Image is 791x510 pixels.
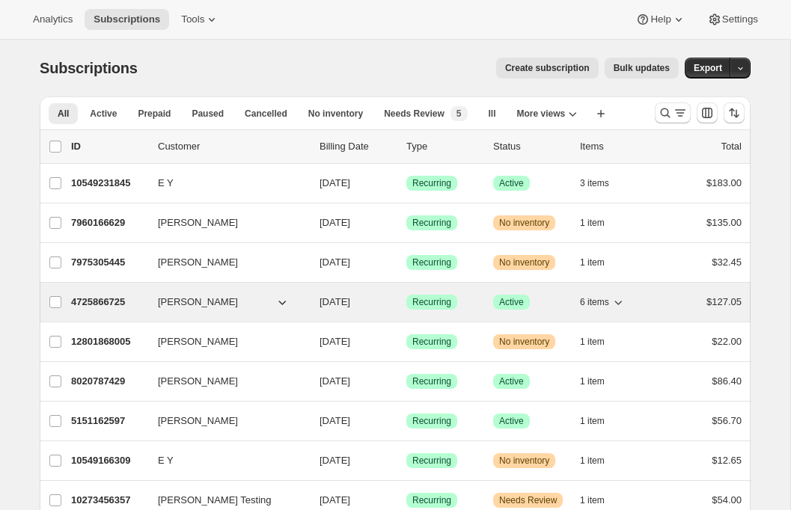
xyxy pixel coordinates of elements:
div: 12801868005[PERSON_NAME][DATE]SuccessRecurringWarningNo inventory1 item$22.00 [71,331,742,352]
span: $54.00 [712,494,742,506]
button: Analytics [24,9,82,30]
button: 1 item [580,331,621,352]
button: 1 item [580,371,621,392]
span: [PERSON_NAME] [158,255,238,270]
span: Active [90,108,117,120]
div: 7960166629[PERSON_NAME][DATE]SuccessRecurringWarningNo inventory1 item$135.00 [71,212,742,233]
span: Recurring [412,256,451,268]
span: [PERSON_NAME] Testing [158,493,271,508]
div: IDCustomerBilling DateTypeStatusItemsTotal [71,139,742,154]
button: 1 item [580,450,621,471]
span: [DATE] [320,415,350,426]
button: 3 items [580,173,626,194]
span: lll [489,108,496,120]
button: Create new view [589,103,613,124]
span: Analytics [33,13,73,25]
span: $12.65 [712,455,742,466]
button: E Y [149,171,299,195]
button: [PERSON_NAME] [149,330,299,354]
span: Active [499,296,524,308]
span: [DATE] [320,177,350,188]
span: [DATE] [320,296,350,307]
div: 10549166309E Y[DATE]SuccessRecurringWarningNo inventory1 item$12.65 [71,450,742,471]
span: 5 [456,108,462,120]
button: Bulk updates [605,58,679,79]
span: Export [694,62,722,74]
div: 8020787429[PERSON_NAME][DATE]SuccessRecurringSuccessActive1 item$86.40 [71,371,742,392]
span: Recurring [412,336,451,348]
span: 1 item [580,256,605,268]
button: 1 item [580,252,621,273]
p: 10549166309 [71,453,146,468]
span: Active [499,415,524,427]
span: No inventory [499,455,549,467]
button: Tools [172,9,228,30]
span: $135.00 [706,217,742,228]
span: [PERSON_NAME] [158,414,238,428]
span: [DATE] [320,375,350,387]
div: 4725866725[PERSON_NAME][DATE]SuccessRecurringSuccessActive6 items$127.05 [71,292,742,313]
span: Recurring [412,217,451,229]
button: [PERSON_NAME] [149,251,299,274]
span: $127.05 [706,296,742,307]
button: [PERSON_NAME] [149,211,299,235]
span: [PERSON_NAME] [158,374,238,389]
span: All [58,108,69,120]
span: [DATE] [320,494,350,506]
span: 1 item [580,494,605,506]
span: More views [517,108,566,120]
p: 5151162597 [71,414,146,428]
p: ID [71,139,146,154]
span: Help [650,13,671,25]
span: No inventory [308,108,363,120]
button: Subscriptions [85,9,169,30]
button: E Y [149,449,299,473]
span: Recurring [412,375,451,387]
p: Status [493,139,568,154]
button: Help [626,9,694,30]
span: Recurring [412,415,451,427]
span: Active [499,375,524,387]
button: Search and filter results [655,102,691,123]
p: 10549231845 [71,176,146,191]
span: 1 item [580,375,605,387]
button: Export [685,58,731,79]
button: 1 item [580,411,621,431]
span: 1 item [580,415,605,427]
span: [PERSON_NAME] [158,215,238,230]
span: $56.70 [712,415,742,426]
span: 1 item [580,336,605,348]
p: 8020787429 [71,374,146,389]
button: Settings [698,9,767,30]
div: 5151162597[PERSON_NAME][DATE]SuccessRecurringSuccessActive1 item$56.70 [71,411,742,431]
p: 10273456357 [71,493,146,508]
span: [DATE] [320,217,350,228]
p: 7960166629 [71,215,146,230]
span: Prepaid [138,108,171,120]
span: $32.45 [712,256,742,268]
span: [DATE] [320,455,350,466]
span: [PERSON_NAME] [158,334,238,349]
button: More views [508,103,587,124]
span: $86.40 [712,375,742,387]
span: Needs Review [499,494,557,506]
span: Tools [181,13,204,25]
span: Recurring [412,296,451,308]
span: Cancelled [245,108,287,120]
span: $22.00 [712,336,742,347]
p: Customer [158,139,308,154]
span: Needs Review [384,108,445,120]
span: 1 item [580,217,605,229]
button: Sort the results [724,102,745,123]
span: No inventory [499,217,549,229]
span: $183.00 [706,177,742,188]
div: 10549231845E Y[DATE]SuccessRecurringSuccessActive3 items$183.00 [71,173,742,194]
span: Recurring [412,455,451,467]
p: Total [721,139,742,154]
span: Settings [722,13,758,25]
span: Bulk updates [614,62,670,74]
span: [PERSON_NAME] [158,295,238,310]
span: Subscriptions [40,60,138,76]
div: 7975305445[PERSON_NAME][DATE]SuccessRecurringWarningNo inventory1 item$32.45 [71,252,742,273]
span: Subscriptions [94,13,160,25]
